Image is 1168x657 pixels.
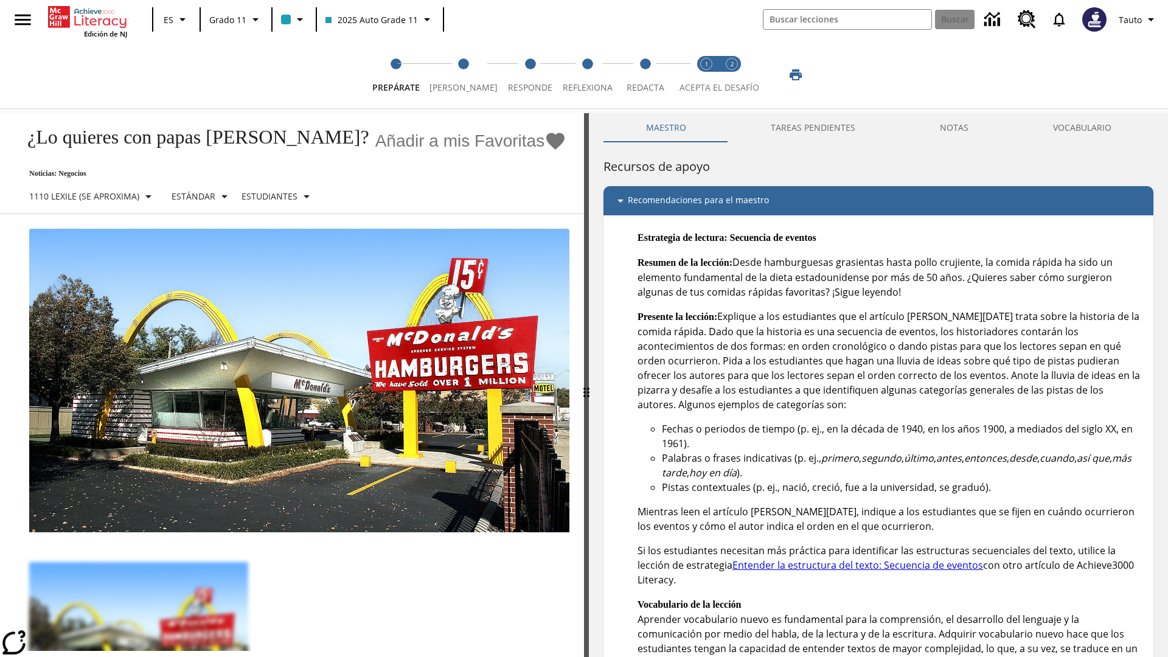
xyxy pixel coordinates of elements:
[372,82,420,93] span: Prepárate
[1119,13,1142,26] span: Tauto
[167,186,237,207] button: Tipo de apoyo, Estándar
[680,82,759,93] span: ACEPTA EL DESAFÍO
[563,82,613,93] span: Reflexiona
[325,13,418,26] span: 2025 Auto Grade 11
[603,157,1153,176] h6: Recursos de apoyo
[977,3,1010,36] a: Centro de información
[897,113,1010,142] button: NOTAS
[662,480,1144,495] li: Pistas contextuales (p. ej., nació, creció, fue a la universidad, se graduó).
[164,13,173,26] span: ES
[24,186,161,207] button: Seleccione Lexile, 1110 Lexile (Se aproxima)
[375,130,567,151] button: Añadir a mis Favoritas - ¿Lo quieres con papas fritas?
[904,451,934,465] em: último
[1077,451,1110,465] em: así que
[638,599,742,610] strong: Vocabulario de la lección
[508,82,552,93] span: Responde
[662,422,1144,451] li: Fechas o periodos de tiempo (p. ej., en la década de 1940, en los años 1900, a mediados del siglo...
[157,9,196,30] button: Lenguaje: ES, Selecciona un idioma
[714,41,749,108] button: Acepta el desafío contesta step 2 of 2
[732,558,983,572] a: Entender la estructura del texto: Secuencia de eventos
[638,311,717,322] strong: Presente la lección:
[237,186,319,207] button: Seleccionar estudiante
[429,82,498,93] span: [PERSON_NAME]
[638,255,1144,299] p: Desde hamburguesas grasientas hasta pollo crujiente, la comida rápida ha sido un elemento fundame...
[613,41,678,108] button: Redacta step 5 of 5
[276,9,312,30] button: El color de la clase es azul claro. Cambiar el color de la clase.
[1010,113,1153,142] button: VOCABULARIO
[1043,4,1075,35] a: Notificaciones
[638,232,816,243] strong: Estrategia de lectura: Secuencia de eventos
[1114,9,1163,30] button: Perfil/Configuración
[603,113,1153,142] div: Instructional Panel Tabs
[638,257,732,268] strong: Resumen de la lección:
[964,451,1007,465] em: entonces
[48,4,127,38] div: Portada
[321,9,439,30] button: Clase: 2025 Auto Grade 11, Selecciona una clase
[375,131,545,151] span: Añadir a mis Favoritas
[498,41,563,108] button: Responde step 3 of 5
[728,113,897,142] button: TAREAS PENDIENTES
[15,169,566,178] p: Noticias: Negocios
[363,41,429,108] button: Prepárate step 1 of 5
[638,309,1144,412] p: Explique a los estudiantes que el artículo [PERSON_NAME][DATE] trata sobre la historia de la comi...
[1082,7,1107,32] img: Avatar
[29,229,569,533] img: Uno de los primeros locales de McDonald's, con el icónico letrero rojo y los arcos amarillos.
[628,193,769,208] p: Recomendaciones para el maestro
[705,60,708,68] text: 1
[763,10,931,29] input: Buscar campo
[821,451,859,465] em: primero
[662,451,1144,480] li: Palabras o frases indicativas (p. ej., , , , , , , , , , ).
[84,29,127,38] span: Edición de NJ
[172,190,215,203] p: Estándar
[5,2,41,38] button: Abrir el menú lateral
[1010,3,1043,36] a: Centro de recursos, Se abrirá en una pestaña nueva.
[638,543,1144,587] p: Si los estudiantes necesitan más práctica para identificar las estructuras secuenciales del texto...
[1009,451,1037,465] em: desde
[209,13,246,26] span: Grado 11
[420,41,507,108] button: Lee step 2 of 5
[603,113,728,142] button: Maestro
[689,466,737,479] em: hoy en día
[1075,4,1114,35] button: Escoja un nuevo avatar
[553,41,622,108] button: Reflexiona step 4 of 5
[936,451,962,465] em: antes
[638,504,1144,534] p: Mientras leen el artículo [PERSON_NAME][DATE], indique a los estudiantes que se fijen en cuándo o...
[584,113,589,657] div: Pulsa la tecla de intro o la barra espaciadora y luego presiona las flechas de derecha e izquierd...
[589,113,1168,657] div: activity
[731,60,734,68] text: 2
[627,82,664,93] span: Redacta
[1040,451,1074,465] em: cuando
[603,186,1153,215] div: Recomendaciones para el maestro
[861,451,902,465] em: segundo
[15,126,369,148] h1: ¿Lo quieres con papas [PERSON_NAME]?
[776,64,815,86] button: Imprimir
[689,41,724,108] button: Acepta el desafío lee step 1 of 2
[204,9,268,30] button: Grado: Grado 11, Elige un grado
[29,190,139,203] p: 1110 Lexile (Se aproxima)
[242,190,297,203] p: Estudiantes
